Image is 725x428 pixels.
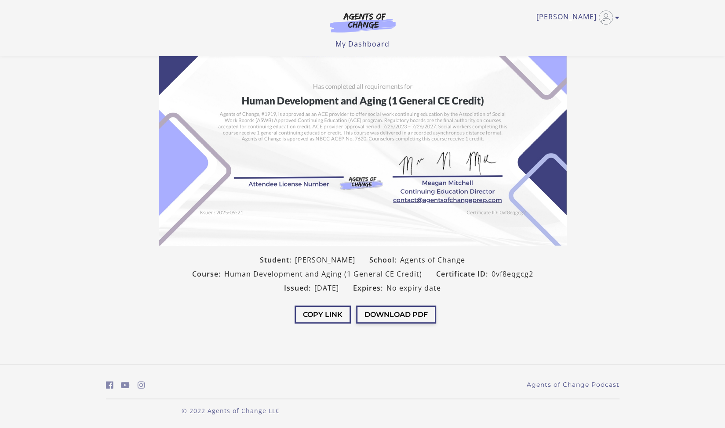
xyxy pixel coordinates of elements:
span: Agents of Change [400,255,465,265]
span: Course: [192,269,224,279]
p: © 2022 Agents of Change LLC [106,406,356,415]
button: Download PDF [356,306,436,324]
span: Student: [260,255,295,265]
span: [PERSON_NAME] [295,255,355,265]
img: Agents of Change Logo [321,12,405,32]
span: School: [369,255,400,265]
a: Toggle menu [536,11,615,25]
span: [DATE] [314,283,339,293]
a: https://www.youtube.com/c/AgentsofChangeTestPrepbyMeaganMitchell (Open in a new window) [121,379,130,392]
a: Agents of Change Podcast [527,380,619,389]
a: My Dashboard [335,39,390,49]
span: Human Development and Aging (1 General CE Credit) [224,269,422,279]
i: https://www.instagram.com/agentsofchangeprep/ (Open in a new window) [138,381,145,389]
a: https://www.facebook.com/groups/aswbtestprep (Open in a new window) [106,379,113,392]
span: 0vf8eqgcg2 [492,269,533,279]
i: https://www.facebook.com/groups/aswbtestprep (Open in a new window) [106,381,113,389]
span: Certificate ID: [436,269,492,279]
a: https://www.instagram.com/agentsofchangeprep/ (Open in a new window) [138,379,145,392]
button: Copy Link [295,306,351,324]
span: No expiry date [386,283,441,293]
i: https://www.youtube.com/c/AgentsofChangeTestPrepbyMeaganMitchell (Open in a new window) [121,381,130,389]
span: Issued: [284,283,314,293]
span: Expires: [353,283,386,293]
